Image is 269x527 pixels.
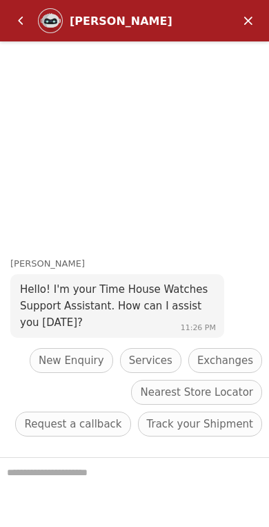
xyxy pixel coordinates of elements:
div: [PERSON_NAME] [10,257,269,271]
span: Nearest Store Locator [140,384,253,401]
div: [PERSON_NAME] [70,15,190,28]
span: 11:26 PM [181,323,216,332]
span: Track your Shipment [147,416,253,432]
div: New Enquiry [30,348,113,373]
div: Exchanges [188,348,262,373]
div: Nearest Store Locator [131,380,262,405]
span: Request a callback [24,416,121,432]
span: Exchanges [197,352,253,369]
span: New Enquiry [39,352,104,369]
em: Minimize [235,7,262,35]
div: Services [120,348,181,373]
div: Track your Shipment [138,412,262,437]
span: Services [129,352,172,369]
em: Back [7,7,34,35]
div: Request a callback [15,412,130,437]
span: Hello! I'm your Time House Watches Support Assistant. How can I assist you [DATE]? [20,283,208,329]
